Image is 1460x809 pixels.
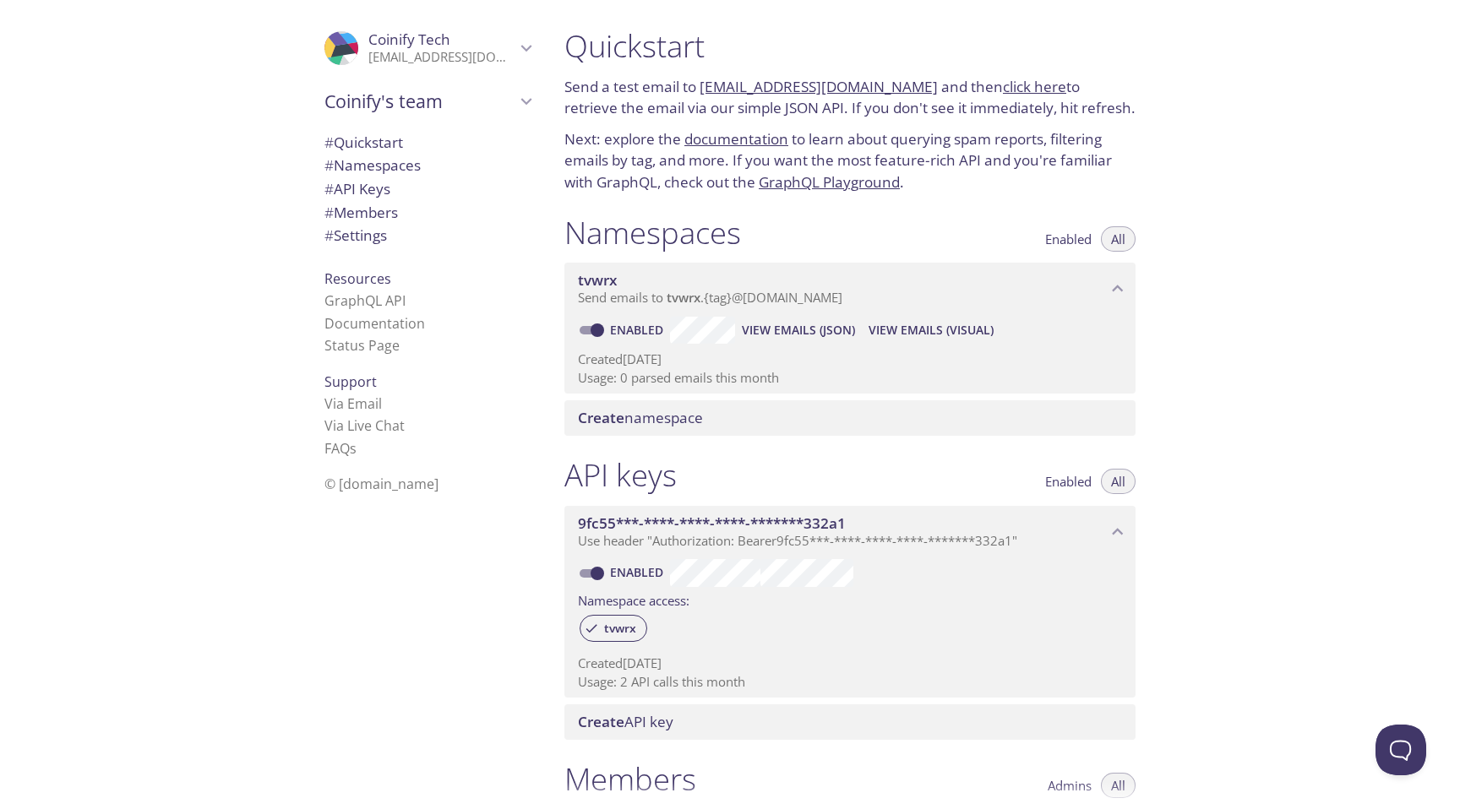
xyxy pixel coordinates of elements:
button: All [1101,773,1136,798]
button: Enabled [1035,226,1102,252]
a: GraphQL Playground [759,172,900,192]
span: Settings [324,225,387,245]
span: API key [578,712,673,731]
span: # [324,155,334,175]
h1: Quickstart [564,27,1136,65]
a: Via Email [324,394,382,413]
p: Created [DATE] [578,350,1122,368]
a: documentation [684,129,788,149]
span: tvwrx [578,270,617,290]
span: # [324,133,334,152]
label: Namespace access: [578,587,689,611]
span: View Emails (JSON) [742,320,855,340]
div: Create API Key [564,704,1136,740]
span: Namespaces [324,155,421,175]
a: Via Live Chat [324,416,405,435]
button: All [1101,226,1136,252]
div: API Keys [311,177,544,201]
span: tvwrx [667,289,700,306]
button: Admins [1038,773,1102,798]
div: Coinify Tech [311,20,544,76]
a: GraphQL API [324,291,406,310]
span: Resources [324,269,391,288]
button: All [1101,469,1136,494]
div: Coinify's team [311,79,544,123]
iframe: Help Scout Beacon - Open [1376,725,1426,775]
span: # [324,225,334,245]
span: # [324,203,334,222]
a: Status Page [324,336,400,355]
span: © [DOMAIN_NAME] [324,475,439,493]
div: tvwrx [580,615,647,642]
span: Support [324,372,377,391]
div: Team Settings [311,224,544,247]
p: Send a test email to and then to retrieve the email via our simple JSON API. If you don't see it ... [564,76,1136,119]
div: Namespaces [311,154,544,177]
div: Quickstart [311,131,544,155]
h1: Namespaces [564,214,741,252]
span: Quickstart [324,133,403,152]
span: API Keys [324,179,390,198]
a: [EMAIL_ADDRESS][DOMAIN_NAME] [700,77,938,96]
p: Usage: 2 API calls this month [578,673,1122,691]
div: tvwrx namespace [564,263,1136,315]
h1: API keys [564,456,677,494]
span: tvwrx [594,621,646,636]
div: Members [311,201,544,225]
a: FAQ [324,439,357,458]
span: # [324,179,334,198]
a: Enabled [607,564,670,580]
p: Created [DATE] [578,654,1122,672]
a: Enabled [607,322,670,338]
h1: Members [564,760,696,798]
button: View Emails (JSON) [735,317,862,344]
a: Documentation [324,314,425,333]
span: Create [578,408,624,427]
button: Enabled [1035,469,1102,494]
span: Members [324,203,398,222]
p: [EMAIL_ADDRESS][DOMAIN_NAME] [368,49,515,66]
span: Coinify Tech [368,30,450,49]
span: s [350,439,357,458]
div: Create namespace [564,400,1136,436]
span: View Emails (Visual) [869,320,994,340]
a: click here [1003,77,1066,96]
span: Coinify's team [324,90,515,113]
span: Send emails to . {tag} @[DOMAIN_NAME] [578,289,842,306]
p: Usage: 0 parsed emails this month [578,369,1122,387]
p: Next: explore the to learn about querying spam reports, filtering emails by tag, and more. If you... [564,128,1136,193]
span: namespace [578,408,703,427]
span: Create [578,712,624,731]
button: View Emails (Visual) [862,317,1000,344]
